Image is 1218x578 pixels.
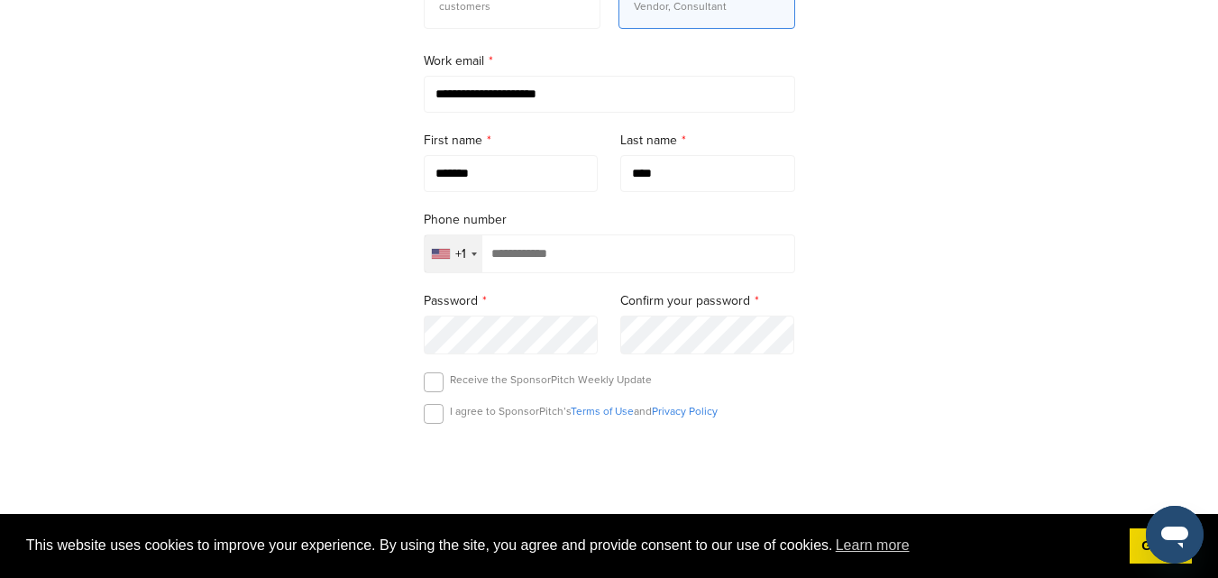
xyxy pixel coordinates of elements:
[26,532,1115,559] span: This website uses cookies to improve your experience. By using the site, you agree and provide co...
[1146,506,1204,564] iframe: Button to launch messaging window
[450,404,718,418] p: I agree to SponsorPitch’s and
[1130,528,1192,564] a: dismiss cookie message
[424,51,795,71] label: Work email
[507,445,712,498] iframe: reCAPTCHA
[620,291,795,311] label: Confirm your password
[424,291,599,311] label: Password
[571,405,634,417] a: Terms of Use
[455,248,466,261] div: +1
[425,235,482,272] div: Selected country
[424,131,599,151] label: First name
[652,405,718,417] a: Privacy Policy
[450,372,652,387] p: Receive the SponsorPitch Weekly Update
[620,131,795,151] label: Last name
[833,532,912,559] a: learn more about cookies
[424,210,795,230] label: Phone number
